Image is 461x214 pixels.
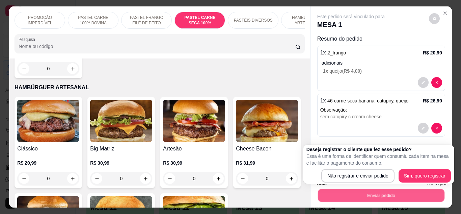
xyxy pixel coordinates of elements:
div: sem catupiry c cream cheese [320,113,442,120]
button: Enviar pedido [318,189,444,202]
p: adicionais [322,60,442,66]
h4: Cheese Bacon [236,145,298,153]
p: Resumo do pedido [317,35,445,43]
p: R$ 30,99 [163,160,225,166]
button: decrease-product-quantity [431,77,442,88]
p: PASTÉIS DIVERSOS [234,18,273,23]
h4: Artesão [163,145,225,153]
p: Essa é uma forma de identificar quem consumiu cada item na mesa e facilitar o pagamento do consumo. [306,153,451,166]
h4: Clássico [17,145,79,153]
img: product-image [163,100,225,142]
p: R$ 20,99 [17,160,79,166]
span: 46-carne seca,banana, catupiry, queijo [327,98,408,103]
p: HAMBÚRGUER ARTESANAL [15,84,304,92]
h2: Deseja registrar o cliente que fez esse pedido? [306,146,451,153]
button: Não registrar e enviar pedido [321,169,395,183]
p: R$ 20,99 [423,49,442,56]
p: Este pedido será vinculado para [317,13,385,20]
button: decrease-product-quantity [429,13,440,24]
p: PASTEL CARNE 100% BOVINA [74,15,113,26]
p: PROMOÇÃO IMPERDÍVEL [20,15,59,26]
p: R$ 26,99 [423,97,442,104]
input: Pesquisa [19,43,295,50]
p: PASTEL CARNE SECA 100% BOVINA DESFIADA [180,15,219,26]
span: 1 x [323,68,329,74]
p: R$ 31,99 [236,160,298,166]
p: R$ 30,99 [90,160,152,166]
button: decrease-product-quantity [418,123,429,134]
button: decrease-product-quantity [431,123,442,134]
label: Pesquisa [19,37,37,42]
p: Observação: [320,106,442,113]
h4: Big Matriz [90,145,152,153]
p: 1 x [320,97,409,105]
p: MESA 1 [317,20,385,29]
img: product-image [236,100,298,142]
button: Close [440,8,451,19]
button: Sim, quero registrar [399,169,451,183]
p: PASTEL FRANGO FILÉ DE PEITO DESFIADO [127,15,166,26]
p: 1 x [320,49,346,57]
p: queijo ( [323,68,442,74]
span: 2_frango [327,50,346,55]
button: decrease-product-quantity [418,77,429,88]
img: product-image [90,100,152,142]
img: product-image [17,100,79,142]
p: HAMBÚRGUER ARTESANAL [287,15,326,26]
span: R$ 4,00 ) [344,68,362,74]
